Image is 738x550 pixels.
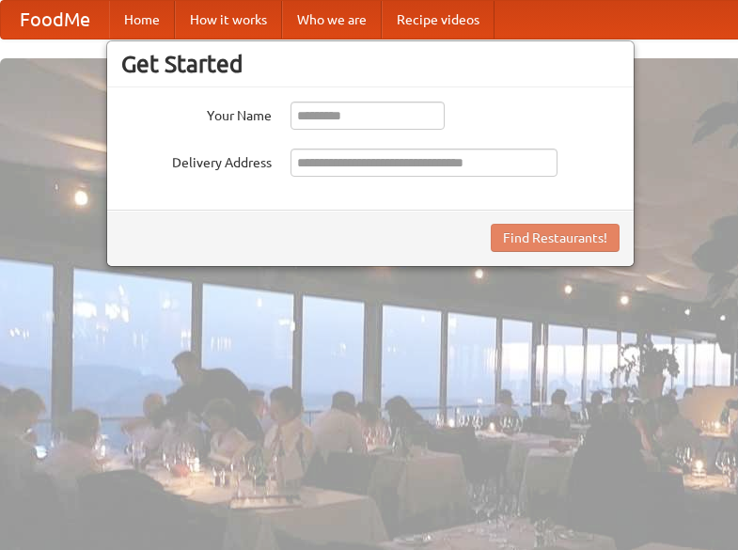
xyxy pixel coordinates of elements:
[109,1,175,39] a: Home
[175,1,282,39] a: How it works
[382,1,495,39] a: Recipe videos
[121,102,272,125] label: Your Name
[282,1,382,39] a: Who we are
[121,50,620,78] h3: Get Started
[491,224,620,252] button: Find Restaurants!
[1,1,109,39] a: FoodMe
[121,149,272,172] label: Delivery Address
